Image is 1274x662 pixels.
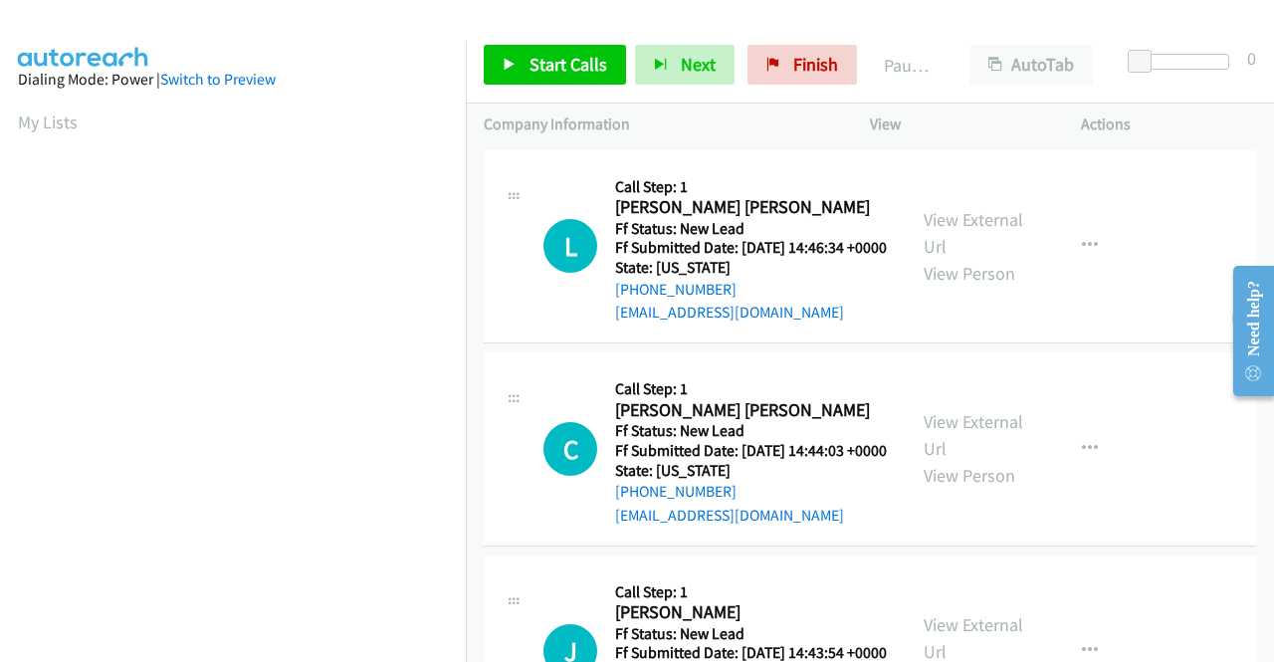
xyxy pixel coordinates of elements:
div: 0 [1247,45,1256,72]
h5: Ff Submitted Date: [DATE] 14:44:03 +0000 [615,441,887,461]
a: View Person [924,262,1015,285]
a: Switch to Preview [160,70,276,89]
h2: [PERSON_NAME] [615,601,881,624]
a: View External Url [924,208,1023,258]
a: [EMAIL_ADDRESS][DOMAIN_NAME] [615,506,844,525]
span: Start Calls [530,53,607,76]
h5: Ff Status: New Lead [615,421,887,441]
p: Actions [1081,112,1256,136]
a: [PHONE_NUMBER] [615,482,737,501]
h2: [PERSON_NAME] [PERSON_NAME] [615,399,881,422]
button: AutoTab [969,45,1093,85]
button: Next [635,45,735,85]
h5: State: [US_STATE] [615,258,887,278]
h5: State: [US_STATE] [615,461,887,481]
h5: Ff Status: New Lead [615,219,887,239]
h2: [PERSON_NAME] [PERSON_NAME] [615,196,881,219]
div: The call is yet to be attempted [543,422,597,476]
div: The call is yet to be attempted [543,219,597,273]
iframe: Resource Center [1217,252,1274,410]
a: Finish [747,45,857,85]
h1: L [543,219,597,273]
h5: Ff Submitted Date: [DATE] 14:46:34 +0000 [615,238,887,258]
p: Paused [884,52,934,79]
a: Start Calls [484,45,626,85]
p: View [870,112,1045,136]
span: Finish [793,53,838,76]
h5: Call Step: 1 [615,379,887,399]
a: [EMAIL_ADDRESS][DOMAIN_NAME] [615,303,844,322]
span: Next [681,53,716,76]
h1: C [543,422,597,476]
p: Company Information [484,112,834,136]
h5: Call Step: 1 [615,582,887,602]
a: [PHONE_NUMBER] [615,280,737,299]
a: View External Url [924,410,1023,460]
a: My Lists [18,110,78,133]
div: Dialing Mode: Power | [18,68,448,92]
h5: Call Step: 1 [615,177,887,197]
a: View Person [924,464,1015,487]
h5: Ff Status: New Lead [615,624,887,644]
